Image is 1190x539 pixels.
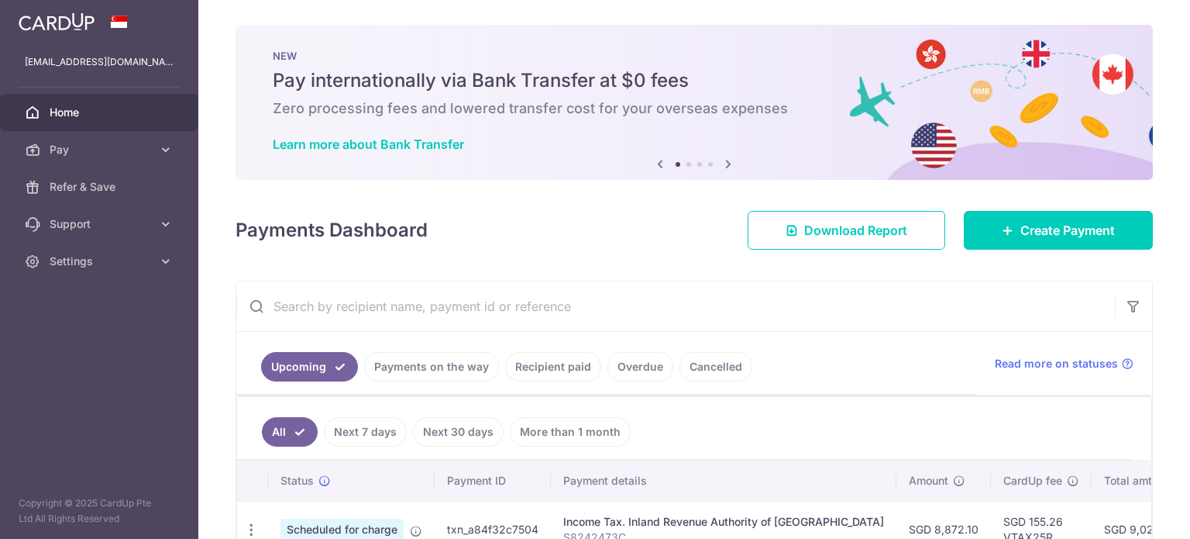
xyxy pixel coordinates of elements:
h5: Pay internationally via Bank Transfer at $0 fees [273,68,1116,93]
a: Overdue [607,352,673,382]
p: [EMAIL_ADDRESS][DOMAIN_NAME] [25,54,174,70]
a: More than 1 month [510,417,631,447]
img: CardUp [19,12,95,31]
a: Next 7 days [324,417,407,447]
h4: Payments Dashboard [236,216,428,244]
input: Search by recipient name, payment id or reference [236,282,1115,331]
span: Settings [50,254,152,269]
a: Download Report [748,211,945,250]
a: Upcoming [261,352,358,382]
a: Next 30 days [413,417,504,447]
span: Home [50,105,152,120]
div: Income Tax. Inland Revenue Authority of [GEOGRAPHIC_DATA] [563,514,884,530]
h6: Zero processing fees and lowered transfer cost for your overseas expenses [273,99,1116,118]
p: NEW [273,50,1116,62]
span: Pay [50,142,152,157]
a: All [262,417,318,447]
span: Amount [909,473,948,489]
th: Payment details [551,461,896,501]
span: Status [280,473,314,489]
th: Payment ID [435,461,551,501]
span: Refer & Save [50,179,152,195]
a: Read more on statuses [995,356,1133,371]
img: Bank transfer banner [236,25,1153,180]
span: Support [50,216,152,232]
span: Total amt. [1104,473,1155,489]
span: Create Payment [1020,221,1115,240]
span: Download Report [804,221,907,240]
a: Recipient paid [505,352,601,382]
a: Cancelled [679,352,752,382]
a: Payments on the way [364,352,499,382]
a: Learn more about Bank Transfer [273,136,464,152]
a: Create Payment [964,211,1153,250]
span: Read more on statuses [995,356,1118,371]
span: CardUp fee [1003,473,1062,489]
